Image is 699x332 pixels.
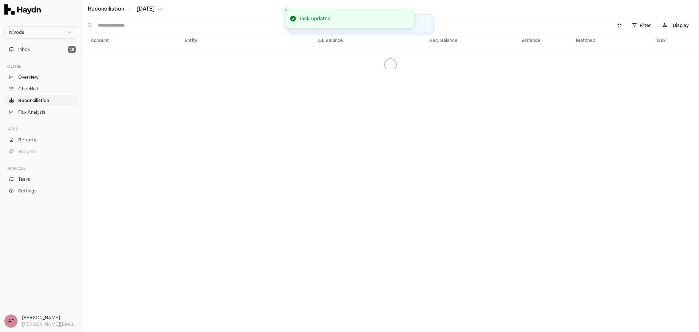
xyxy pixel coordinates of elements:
[4,60,77,72] div: Close
[22,315,77,321] h3: [PERSON_NAME]
[9,30,24,35] span: Nivoda
[18,86,39,92] span: Checklist
[137,5,155,13] span: [DATE]
[4,44,77,55] button: Inbox48
[4,26,77,39] button: Nivoda
[18,74,39,81] span: Overview
[4,123,77,135] div: Apps
[346,33,460,48] th: Rec. Balance
[244,33,346,48] th: GL Balance
[4,186,77,196] a: Settings
[640,23,651,28] span: Filter
[88,5,124,13] a: Reconciliation
[4,84,77,94] a: Checklist
[18,137,36,143] span: Reports
[4,163,77,174] div: Manage
[182,33,244,48] th: Entity
[4,95,77,106] a: Reconciliation
[128,5,133,12] span: /
[82,33,182,48] th: Account
[18,109,46,116] span: Flux Analysis
[18,148,37,155] span: Budgets
[628,33,699,48] th: Task
[137,5,162,13] button: [DATE]
[283,7,290,14] button: Close toast
[4,107,77,117] a: Flux Analysis
[22,321,77,328] p: [PERSON_NAME][EMAIL_ADDRESS][DOMAIN_NAME]
[4,147,77,157] button: Budgets
[4,4,41,15] img: Haydn Logo
[18,176,30,183] span: Tasks
[658,20,693,31] button: Display
[18,188,37,194] span: Settings
[4,72,77,82] a: Overview
[88,5,162,13] nav: breadcrumb
[18,46,30,53] span: Inbox
[4,315,17,328] span: AF
[4,135,77,145] a: Reports
[18,97,49,104] span: Reconciliation
[628,20,655,31] button: Filter
[4,174,77,184] a: Tasks
[461,33,543,48] th: Variance
[543,33,628,48] th: Matched
[299,15,331,22] div: Task updated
